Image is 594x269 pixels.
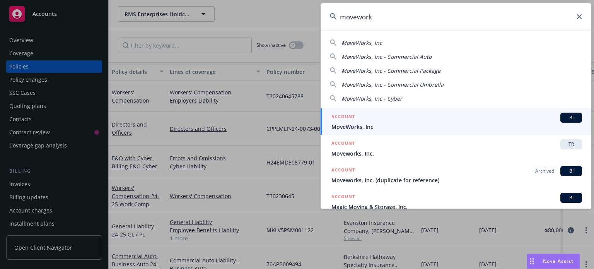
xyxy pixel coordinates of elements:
[341,39,382,46] span: MoveWorks, Inc
[563,141,579,148] span: TR
[563,114,579,121] span: BI
[563,168,579,175] span: BI
[341,53,432,60] span: MoveWorks, Inc - Commercial Auto
[331,203,582,211] span: Magic Moving & Storage, Inc.
[341,67,440,74] span: MoveWorks, Inc - Commercial Package
[321,108,591,135] a: ACCOUNTBIMoveWorks, Inc
[321,188,591,223] a: ACCOUNTBIMagic Moving & Storage, Inc.
[331,113,355,122] h5: ACCOUNT
[331,123,582,131] span: MoveWorks, Inc
[331,139,355,149] h5: ACCOUNT
[527,254,580,269] button: Nova Assist
[563,194,579,201] span: BI
[321,135,591,162] a: ACCOUNTTRMoveworks, Inc.
[543,258,574,264] span: Nova Assist
[331,149,582,158] span: Moveworks, Inc.
[341,81,444,88] span: MoveWorks, Inc - Commercial Umbrella
[331,166,355,175] h5: ACCOUNT
[331,193,355,202] h5: ACCOUNT
[321,3,591,31] input: Search...
[341,95,402,102] span: MoveWorks, Inc - Cyber
[321,162,591,188] a: ACCOUNTArchivedBIMoveworks, Inc. (duplicate for reference)
[331,176,582,184] span: Moveworks, Inc. (duplicate for reference)
[527,254,537,269] div: Drag to move
[535,168,554,175] span: Archived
